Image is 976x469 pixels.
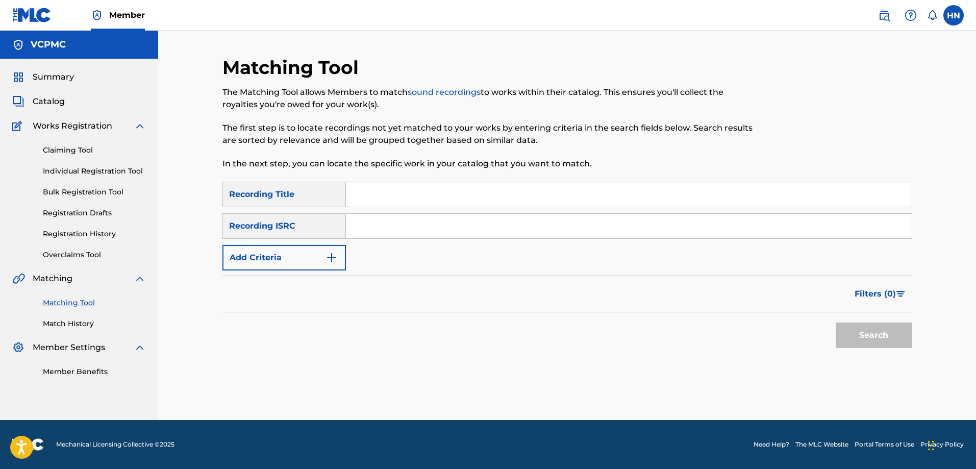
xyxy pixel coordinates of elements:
a: Claiming Tool [43,145,146,156]
span: Matching [33,273,72,285]
img: expand [134,120,146,132]
form: Search Form [222,182,912,353]
span: Works Registration [33,120,112,132]
img: expand [134,341,146,354]
img: expand [134,273,146,285]
img: help [905,9,917,21]
a: Matching Tool [43,298,146,308]
iframe: Chat Widget [925,420,976,469]
a: The MLC Website [795,440,848,449]
a: Public Search [874,5,894,26]
a: Privacy Policy [920,440,964,449]
button: Add Criteria [222,245,346,270]
div: Drag [928,430,934,461]
a: Portal Terms of Use [855,440,914,449]
a: SummarySummary [12,71,74,83]
img: 9d2ae6d4665cec9f34b9.svg [326,252,338,264]
img: search [878,9,890,21]
span: Member Settings [33,341,105,354]
span: Filters ( 0 ) [855,288,896,300]
img: Catalog [12,95,24,108]
button: Filters (0) [848,281,912,307]
span: Member [109,9,145,21]
a: Bulk Registration Tool [43,187,146,198]
img: filter [896,291,905,297]
img: MLC Logo [12,8,52,22]
span: Catalog [33,95,65,108]
a: sound recordings [408,87,481,97]
a: CatalogCatalog [12,95,65,108]
img: Works Registration [12,120,26,132]
img: Top Rightsholder [91,9,103,21]
a: Overclaims Tool [43,250,146,260]
img: Matching [12,273,25,285]
p: The first step is to locate recordings not yet matched to your works by entering criteria in the ... [222,122,754,146]
div: User Menu [943,5,964,26]
a: Individual Registration Tool [43,166,146,177]
img: Member Settings [12,341,24,354]
div: Notifications [927,10,937,20]
img: logo [12,438,44,451]
div: Help [900,5,921,26]
h5: VCPMC [31,39,66,51]
h2: Matching Tool [222,56,364,79]
a: Member Benefits [43,366,146,377]
p: In the next step, you can locate the specific work in your catalog that you want to match. [222,158,754,170]
a: Need Help? [754,440,789,449]
a: Match History [43,318,146,329]
img: Summary [12,71,24,83]
a: Registration Drafts [43,208,146,218]
a: Registration History [43,229,146,239]
span: Summary [33,71,74,83]
span: Mechanical Licensing Collective © 2025 [56,440,174,449]
p: The Matching Tool allows Members to match to works within their catalog. This ensures you'll coll... [222,86,754,111]
img: Accounts [12,39,24,51]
